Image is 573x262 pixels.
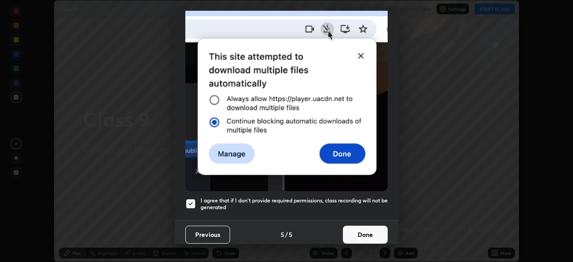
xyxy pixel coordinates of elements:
button: Done [343,226,388,244]
h5: I agree that if I don't provide required permissions, class recording will not be generated [201,197,388,211]
h4: 5 [281,230,284,239]
h4: / [285,230,288,239]
button: Previous [185,226,230,244]
h4: 5 [289,230,292,239]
